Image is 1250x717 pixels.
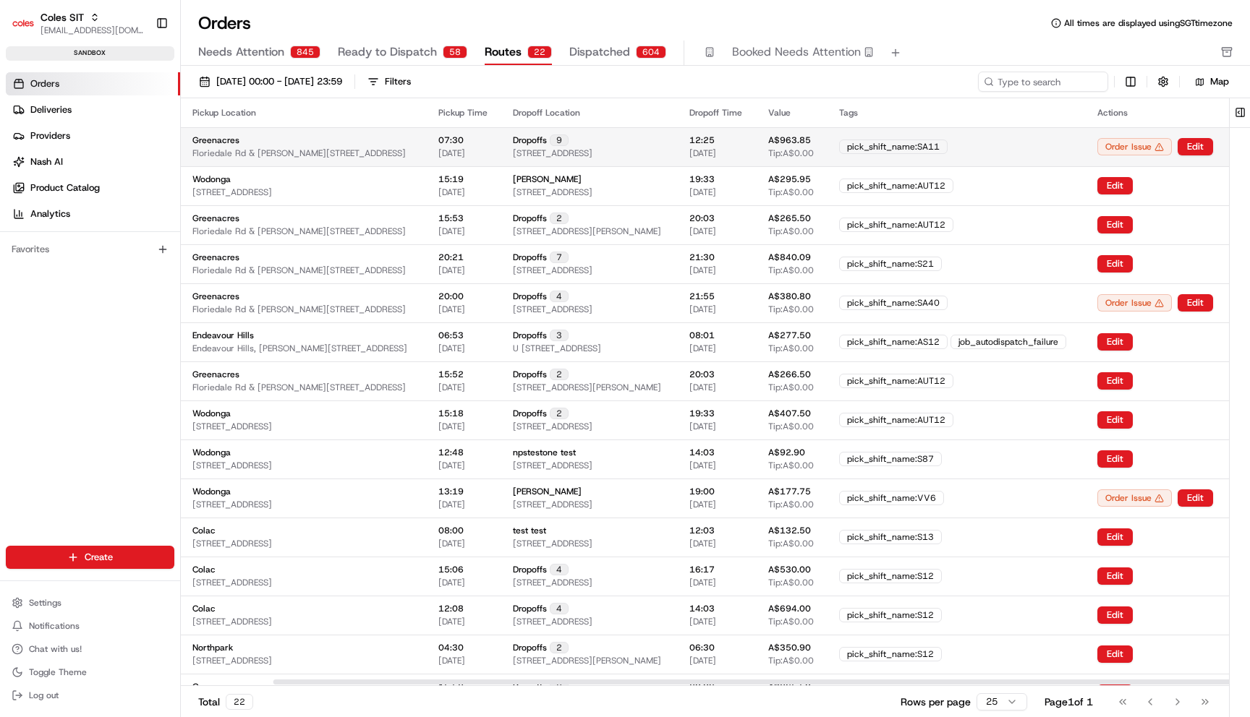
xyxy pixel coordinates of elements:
span: Greenacres [192,212,239,224]
span: Nash AI [30,155,63,168]
a: Analytics [6,202,180,226]
span: 06:53 [438,330,464,341]
img: 1736555255976-a54dd68f-1ca7-489b-9aae-adbdc363a1c4 [14,138,41,164]
span: Tip: A$0.00 [768,577,814,588]
span: [DATE] [438,382,465,393]
span: Dropoffs [513,603,547,614]
span: 08:00 [438,525,464,536]
button: Coles SITColes SIT[EMAIL_ADDRESS][DOMAIN_NAME] [6,6,150,40]
span: [DATE] [438,616,465,627]
span: Tip: A$0.00 [768,616,814,627]
div: pick_shift_name:S21 [839,257,942,271]
p: Welcome 👋 [14,58,263,81]
span: [PERSON_NAME] [513,486,582,497]
span: Providers [30,129,70,142]
span: A$266.50 [768,369,811,380]
button: Settings [6,593,174,613]
span: A$295.95 [768,173,811,185]
span: [DATE] [438,655,465,666]
span: test test [513,525,546,536]
span: [DATE] [438,577,465,588]
span: [STREET_ADDRESS] [513,577,592,588]
div: Favorites [6,238,174,261]
span: Map [1210,75,1229,88]
div: 2 [550,642,569,653]
div: 2 [550,369,569,380]
span: Tip: A$0.00 [768,304,814,315]
button: Toggle Theme [6,662,174,682]
button: Map [1186,73,1238,90]
div: 📗 [14,211,26,223]
div: pick_shift_name:S12 [839,647,942,661]
button: Chat with us! [6,639,174,659]
span: [DATE] [689,499,716,510]
div: 22 [226,694,253,710]
span: 15:53 [438,212,464,224]
span: Analytics [30,207,70,220]
div: 4 [550,291,569,302]
span: [STREET_ADDRESS] [192,538,272,549]
span: 20:21 [438,252,464,263]
span: [STREET_ADDRESS] [513,616,592,627]
img: Coles SIT [12,12,35,35]
button: Filters [361,72,417,92]
span: [STREET_ADDRESS][PERSON_NAME] [513,655,661,666]
button: Edit [1178,138,1213,155]
span: [DATE] [689,186,716,198]
span: 12:25 [689,134,715,146]
a: Deliveries [6,98,180,121]
span: [STREET_ADDRESS] [192,186,272,198]
div: Pickup Time [438,107,490,119]
span: Greenacres [192,369,239,380]
button: Edit [1097,645,1133,663]
span: [DATE] [689,421,716,432]
div: 7 [550,252,569,263]
span: Routes [485,43,522,61]
span: [DATE] [689,577,716,588]
button: Start new chat [246,142,263,160]
span: Tip: A$0.00 [768,499,814,510]
span: A$132.50 [768,525,811,536]
span: Colac [192,603,216,614]
img: Nash [14,14,43,43]
span: Create [85,551,113,564]
span: 21:55 [689,291,715,302]
div: 4 [550,564,569,575]
span: U [STREET_ADDRESS] [513,343,601,354]
div: 58 [443,46,467,59]
div: 2 [550,408,569,419]
span: [STREET_ADDRESS][PERSON_NAME] [513,382,661,393]
span: 15:19 [438,173,464,185]
span: Wodonga [192,173,231,185]
span: [DATE] 00:00 - [DATE] 23:59 [216,75,342,88]
button: [EMAIL_ADDRESS][DOMAIN_NAME] [41,25,144,36]
span: [DATE] [438,226,465,237]
div: Order Issue [1097,294,1172,312]
div: Filters [385,75,411,88]
div: job_autodispatch_failure [951,335,1066,349]
span: All times are displayed using SGT timezone [1064,17,1233,29]
span: [DATE] [438,186,465,198]
span: Tip: A$0.00 [768,265,814,276]
span: 06:30 [689,642,715,653]
button: Coles SIT [41,10,84,25]
div: Dropoff Time [689,107,744,119]
button: Edit [1097,255,1133,272]
div: pick_shift_name:S87 [839,452,942,466]
span: 14:03 [689,603,715,614]
span: Deliveries [30,103,72,116]
span: [STREET_ADDRESS] [192,616,272,627]
span: Tip: A$0.00 [768,538,814,549]
span: [STREET_ADDRESS] [192,577,272,588]
span: Tip: A$0.00 [768,460,814,471]
span: Notifications [29,620,80,632]
span: [STREET_ADDRESS][PERSON_NAME] [513,226,661,237]
button: Edit [1097,372,1133,390]
div: 22 [527,46,552,59]
span: Tip: A$0.00 [768,226,814,237]
span: 12:08 [438,603,464,614]
div: sandbox [6,46,174,61]
span: Tip: A$0.00 [768,382,814,393]
span: 20:00 [438,291,464,302]
div: 💻 [122,211,134,223]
